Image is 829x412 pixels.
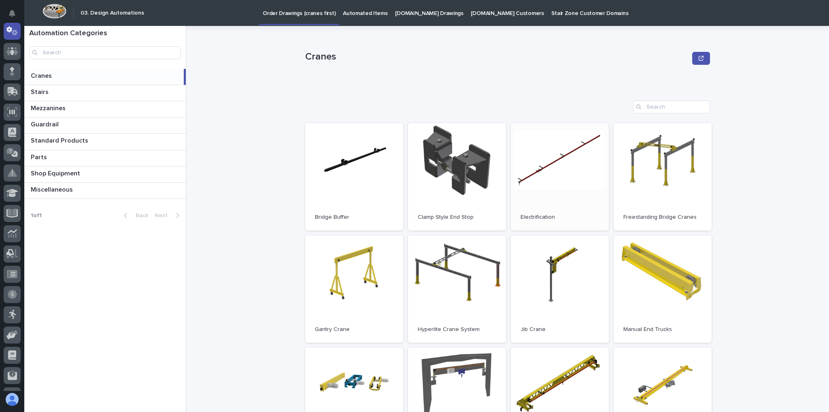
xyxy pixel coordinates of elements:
[24,69,186,85] a: CranesCranes
[29,46,181,59] input: Search
[24,167,186,183] a: Shop EquipmentShop Equipment
[151,212,186,219] button: Next
[31,119,60,128] p: Guardrail
[31,103,67,112] p: Mezzanines
[408,235,506,343] a: Hyperlite Crane System
[31,184,74,194] p: Miscellaneous
[623,214,702,221] p: Freestanding Bridge Cranes
[24,206,48,226] p: 1 of 1
[521,214,599,221] p: Electrification
[315,326,393,333] p: Gantry Crane
[31,168,82,177] p: Shop Equipment
[614,123,712,231] a: Freestanding Bridge Cranes
[511,123,609,231] a: Electrification
[521,326,599,333] p: Jib Crane
[4,5,21,22] button: Notifications
[131,213,148,218] span: Back
[408,123,506,231] a: Clamp Style End Stop
[24,183,186,199] a: MiscellaneousMiscellaneous
[24,85,186,101] a: StairsStairs
[24,117,186,134] a: GuardrailGuardrail
[633,100,710,113] input: Search
[315,214,393,221] p: Bridge Buffer
[31,135,90,145] p: Standard Products
[418,326,496,333] p: Hyperlite Crane System
[10,10,21,23] div: Notifications
[4,391,21,408] button: users-avatar
[31,70,53,80] p: Cranes
[81,10,144,17] h2: 03. Design Automations
[31,87,50,96] p: Stairs
[305,123,403,231] a: Bridge Buffer
[43,4,66,19] img: Workspace Logo
[511,235,609,343] a: Jib Crane
[24,134,186,150] a: Standard ProductsStandard Products
[305,51,689,63] p: Cranes
[117,212,151,219] button: Back
[29,29,181,38] h1: Automation Categories
[418,214,496,221] p: Clamp Style End Stop
[623,326,702,333] p: Manual End Trucks
[31,152,49,161] p: Parts
[24,150,186,167] a: PartsParts
[614,235,712,343] a: Manual End Trucks
[305,235,403,343] a: Gantry Crane
[155,213,172,218] span: Next
[24,101,186,117] a: MezzaninesMezzanines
